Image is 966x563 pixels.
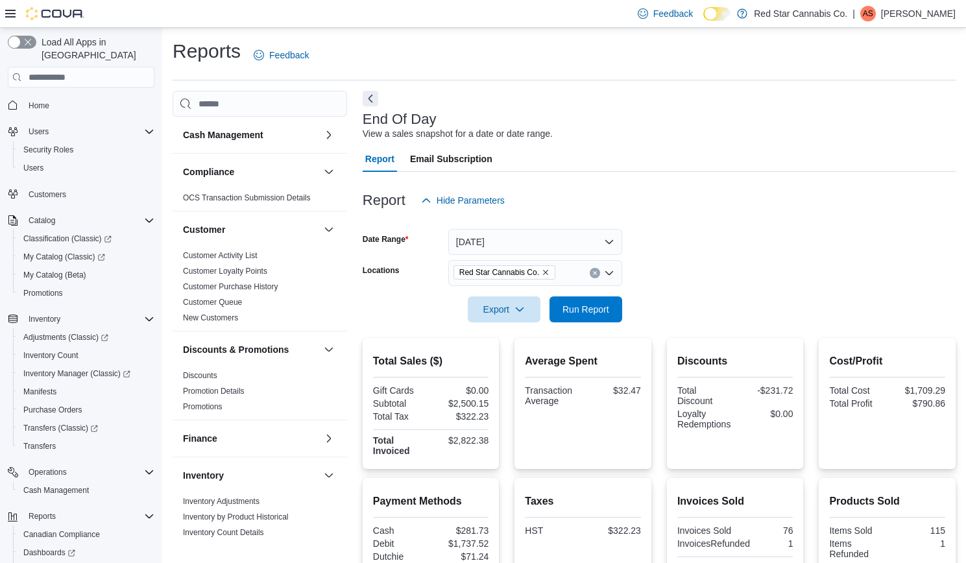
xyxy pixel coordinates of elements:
button: Users [23,124,54,139]
a: Customer Loyalty Points [183,267,267,276]
span: Manifests [23,387,56,397]
a: OCS Transaction Submission Details [183,193,311,202]
span: Customer Purchase History [183,281,278,292]
span: My Catalog (Beta) [23,270,86,280]
div: Total Discount [677,385,732,406]
span: Home [23,97,154,113]
span: Inventory Manager (Classic) [23,368,130,379]
button: Remove Red Star Cannabis Co. from selection in this group [542,269,549,276]
h3: Discounts & Promotions [183,343,289,356]
span: Adjustments (Classic) [18,329,154,345]
a: Feedback [633,1,698,27]
h2: Taxes [525,494,641,509]
a: Inventory Manager (Classic) [18,366,136,381]
a: My Catalog (Classic) [18,249,110,265]
a: Manifests [18,384,62,400]
p: [PERSON_NAME] [881,6,956,21]
span: Email Subscription [410,146,492,172]
span: Hide Parameters [437,194,505,207]
span: Canadian Compliance [23,529,100,540]
h3: Finance [183,432,217,445]
span: Users [23,124,154,139]
button: Manifests [13,383,160,401]
a: Adjustments (Classic) [18,329,114,345]
span: Customer Activity List [183,250,258,261]
label: Date Range [363,234,409,245]
a: Promotions [183,402,223,411]
a: Transfers [18,438,61,454]
button: Cash Management [183,128,319,141]
span: Inventory Count [23,350,78,361]
div: Subtotal [373,398,428,409]
button: Clear input [590,268,600,278]
button: Canadian Compliance [13,525,160,544]
span: Catalog [29,215,55,226]
a: Customer Activity List [183,251,258,260]
span: Inventory Count [18,348,154,363]
div: HST [525,525,580,536]
a: Inventory Count Details [183,528,264,537]
button: Cash Management [321,127,337,143]
span: Classification (Classic) [23,234,112,244]
button: Hide Parameters [416,187,510,213]
span: Home [29,101,49,111]
span: AS [863,6,873,21]
a: Customers [23,187,71,202]
span: Security Roles [18,142,154,158]
span: My Catalog (Classic) [18,249,154,265]
span: Load All Apps in [GEOGRAPHIC_DATA] [36,36,154,62]
span: Promotions [183,401,223,412]
h3: Inventory [183,469,224,482]
button: Inventory [183,469,319,482]
span: Users [18,160,154,176]
button: Promotions [13,284,160,302]
div: $2,822.38 [433,435,489,446]
a: Adjustments (Classic) [13,328,160,346]
span: Customers [29,189,66,200]
span: Promotions [18,285,154,301]
h3: Cash Management [183,128,263,141]
button: Customer [183,223,319,236]
span: Customers [23,186,154,202]
div: $0.00 [433,385,489,396]
button: Finance [183,432,319,445]
p: | [852,6,855,21]
div: Discounts & Promotions [173,368,347,420]
span: Promotions [23,288,63,298]
span: Operations [23,464,154,480]
div: Total Profit [829,398,884,409]
span: Dashboards [23,547,75,558]
button: [DATE] [448,229,622,255]
a: My Catalog (Beta) [18,267,91,283]
span: Run Report [562,303,609,316]
button: Customer [321,222,337,237]
button: My Catalog (Beta) [13,266,160,284]
div: $32.47 [586,385,641,396]
div: 76 [738,525,793,536]
button: Reports [3,507,160,525]
div: Customer [173,248,347,331]
a: Promotions [18,285,68,301]
a: Transfers (Classic) [13,419,160,437]
div: Total Cost [829,385,884,396]
div: Transaction Average [525,385,580,406]
button: Cash Management [13,481,160,499]
button: Discounts & Promotions [321,342,337,357]
span: Users [23,163,43,173]
button: Finance [321,431,337,446]
div: 1 [890,538,945,549]
span: Red Star Cannabis Co. [459,266,539,279]
button: Compliance [183,165,319,178]
button: Inventory Count [13,346,160,365]
span: Transfers [23,441,56,451]
span: Inventory by Product Historical [183,512,289,522]
div: $71.24 [433,551,489,562]
h2: Invoices Sold [677,494,793,509]
a: Purchase Orders [18,402,88,418]
p: Red Star Cannabis Co. [754,6,847,21]
a: Canadian Compliance [18,527,105,542]
input: Dark Mode [703,7,731,21]
a: Inventory Manager (Classic) [13,365,160,383]
button: Inventory [321,468,337,483]
a: Discounts [183,371,217,380]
